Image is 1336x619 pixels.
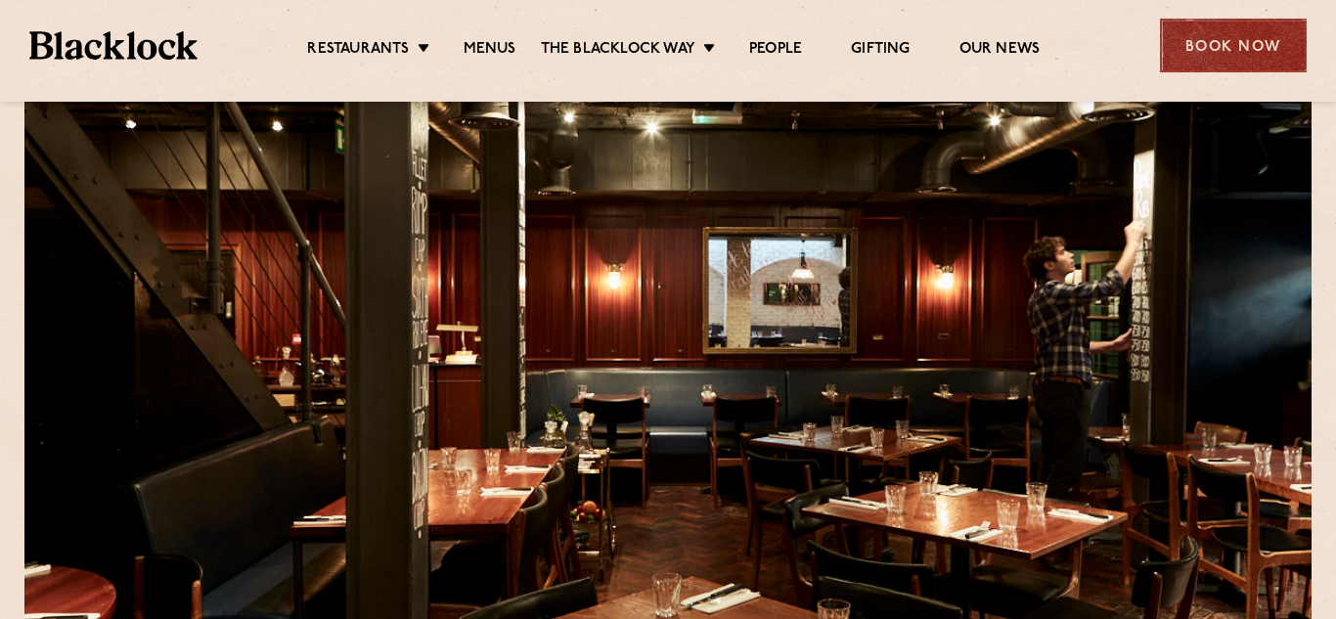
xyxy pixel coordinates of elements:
a: Menus [464,40,516,62]
a: Gifting [851,40,910,62]
a: Restaurants [307,40,409,62]
a: Our News [959,40,1041,62]
a: The Blacklock Way [541,40,695,62]
div: Book Now [1160,19,1307,72]
a: People [749,40,802,62]
img: BL_Textured_Logo-footer-cropped.svg [29,31,198,60]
